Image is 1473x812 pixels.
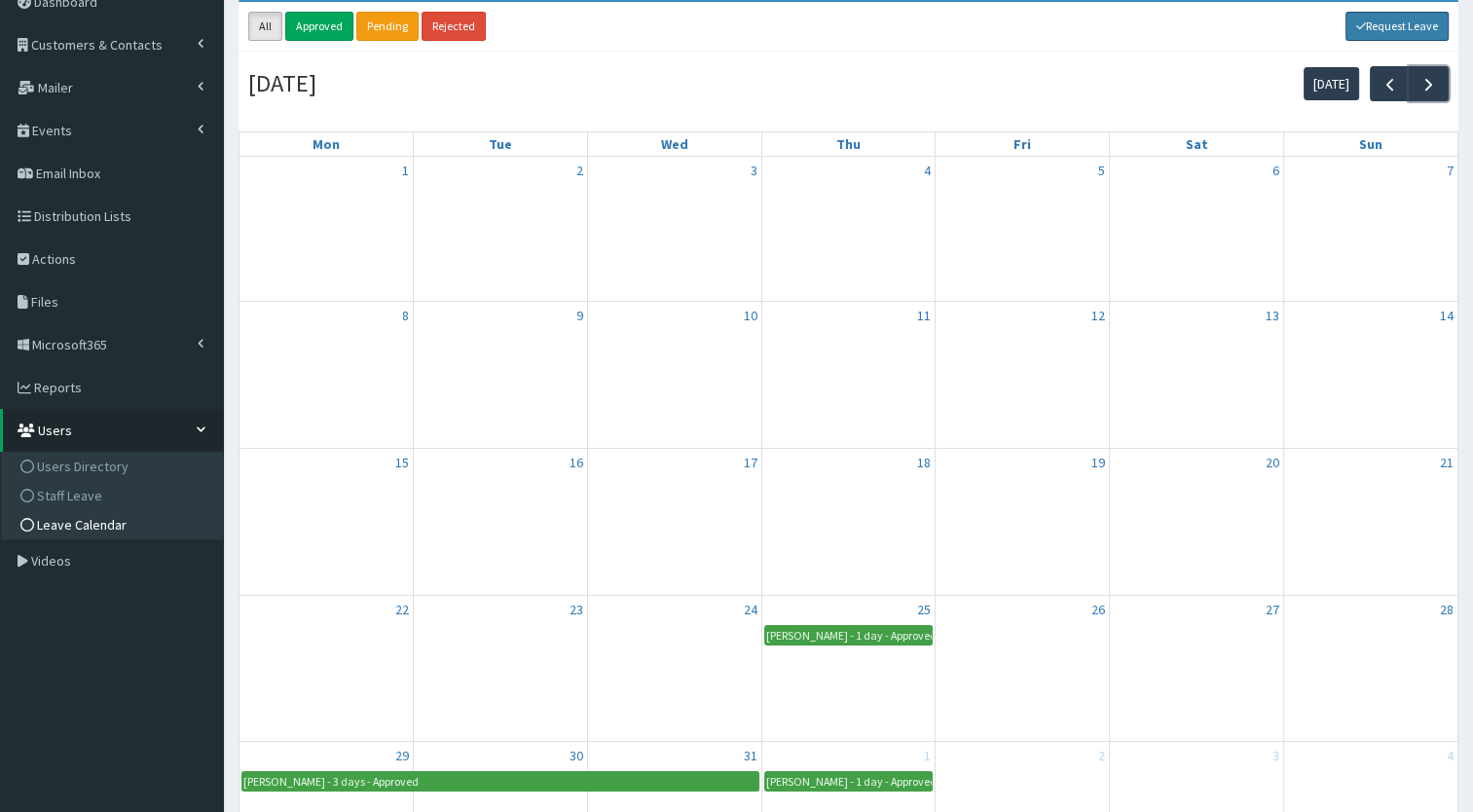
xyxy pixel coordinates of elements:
[1010,132,1035,156] a: Friday
[587,157,761,302] td: December 3, 2025
[414,302,588,449] td: December 9, 2025
[1262,449,1283,476] a: December 20, 2025
[239,595,414,742] td: December 22, 2025
[37,516,127,534] span: Leave Calendar
[38,422,72,439] span: Users
[1269,742,1283,769] a: January 3, 2026
[1436,302,1457,329] a: December 14, 2025
[242,772,420,791] div: [PERSON_NAME] - 3 days - Approved
[1283,302,1457,449] td: December 14, 2025
[761,157,936,302] td: December 4, 2025
[38,79,73,96] span: Mailer
[422,12,486,41] a: Rejected
[587,302,761,449] td: December 10, 2025
[920,157,935,184] a: December 4, 2025
[1110,302,1284,449] td: December 13, 2025
[566,742,587,769] a: December 30, 2025
[936,157,1110,302] td: December 5, 2025
[1110,157,1284,302] td: December 6, 2025
[1304,67,1359,100] button: [DATE]
[936,302,1110,449] td: December 12, 2025
[1283,157,1457,302] td: December 7, 2025
[239,449,414,596] td: December 15, 2025
[1087,302,1109,329] a: December 12, 2025
[241,771,759,792] a: [PERSON_NAME] - 3 days - Approved
[356,12,419,41] a: Pending
[309,132,344,156] a: Monday
[740,742,761,769] a: December 31, 2025
[761,449,936,596] td: December 18, 2025
[913,302,935,329] a: December 11, 2025
[920,742,935,769] a: January 1, 2026
[285,12,353,41] a: Approved
[414,595,588,742] td: December 23, 2025
[391,596,413,623] a: December 22, 2025
[587,595,761,742] td: December 24, 2025
[1087,449,1109,476] a: December 19, 2025
[572,302,587,329] a: December 9, 2025
[572,157,587,184] a: December 2, 2025
[566,596,587,623] a: December 23, 2025
[740,302,761,329] a: December 10, 2025
[1443,157,1457,184] a: December 7, 2025
[761,302,936,449] td: December 11, 2025
[239,157,414,302] td: December 1, 2025
[587,449,761,596] td: December 17, 2025
[765,626,933,645] div: [PERSON_NAME] - 1 day - Approved
[32,122,72,139] span: Events
[913,449,935,476] a: December 18, 2025
[1443,742,1457,769] a: January 4, 2026
[1283,449,1457,596] td: December 21, 2025
[1087,596,1109,623] a: December 26, 2025
[765,772,933,791] div: [PERSON_NAME] - 1 day - Approved
[913,596,935,623] a: December 25, 2025
[1094,742,1109,769] a: January 2, 2026
[1110,595,1284,742] td: December 27, 2025
[6,481,223,510] a: Staff Leave
[391,742,413,769] a: December 29, 2025
[6,452,223,481] a: Users Directory
[31,552,71,570] span: Videos
[657,132,692,156] a: Wednesday
[31,36,163,54] span: Customers & Contacts
[1355,132,1386,156] a: Sunday
[485,132,516,156] a: Tuesday
[740,449,761,476] a: December 17, 2025
[1094,157,1109,184] a: December 5, 2025
[34,207,131,225] span: Distribution Lists
[1269,157,1283,184] a: December 6, 2025
[6,510,223,539] a: Leave Calendar
[1110,449,1284,596] td: December 20, 2025
[764,625,934,646] a: [PERSON_NAME] - 1 day - Approved
[398,157,413,184] a: December 1, 2025
[1436,449,1457,476] a: December 21, 2025
[34,379,82,396] span: Reports
[1370,66,1410,100] button: Previous month
[32,250,76,268] span: Actions
[832,132,865,156] a: Thursday
[1345,12,1450,41] a: Request Leave
[1436,596,1457,623] a: December 28, 2025
[1181,132,1211,156] a: Saturday
[239,302,414,449] td: December 8, 2025
[36,165,100,182] span: Email Inbox
[414,157,588,302] td: December 2, 2025
[936,595,1110,742] td: December 26, 2025
[37,487,102,504] span: Staff Leave
[414,449,588,596] td: December 16, 2025
[1283,595,1457,742] td: December 28, 2025
[740,596,761,623] a: December 24, 2025
[1409,66,1449,100] button: Next month
[747,157,761,184] a: December 3, 2025
[761,595,936,742] td: December 25, 2025
[248,71,316,97] h2: [DATE]
[248,12,282,41] a: All
[398,302,413,329] a: December 8, 2025
[936,449,1110,596] td: December 19, 2025
[32,336,107,353] span: Microsoft365
[31,293,58,311] span: Files
[1262,596,1283,623] a: December 27, 2025
[764,771,934,792] a: [PERSON_NAME] - 1 day - Approved
[391,449,413,476] a: December 15, 2025
[37,458,129,475] span: Users Directory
